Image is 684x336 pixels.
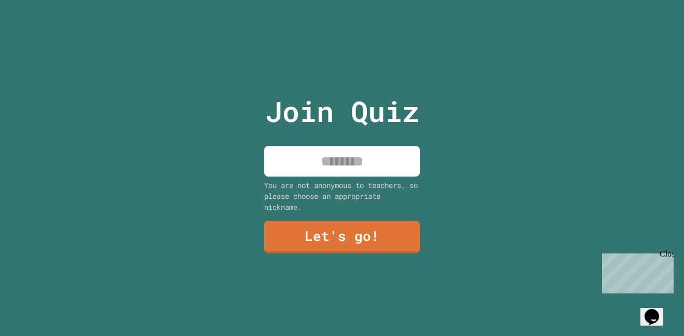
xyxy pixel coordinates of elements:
div: Chat with us now!Close [4,4,72,66]
p: Join Quiz [265,90,419,133]
div: You are not anonymous to teachers, so please choose an appropriate nickname. [264,180,420,212]
iframe: chat widget [640,294,674,326]
iframe: chat widget [598,249,674,293]
a: Let's go! [264,221,420,253]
